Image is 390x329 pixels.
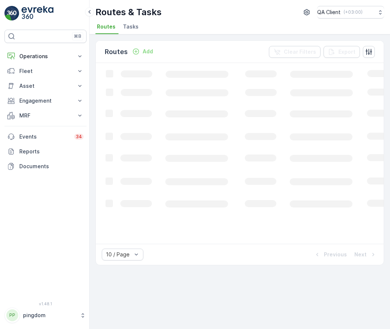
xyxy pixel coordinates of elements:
p: Add [143,48,153,55]
button: Add [129,47,156,56]
span: Tasks [123,23,139,30]
p: Routes [105,47,128,57]
button: Previous [313,250,348,259]
button: MRF [4,108,87,123]
p: MRF [19,112,72,119]
p: ( +03:00 ) [344,9,363,15]
p: Fleet [19,67,72,75]
p: pingdom [23,312,76,319]
span: Routes [97,23,116,30]
button: Export [324,46,360,58]
p: 34 [76,134,82,140]
p: Next [354,251,367,258]
button: Operations [4,49,87,64]
span: v 1.48.1 [4,302,87,306]
img: logo_light-DOdMpM7g.png [22,6,53,21]
button: Next [354,250,378,259]
div: PP [6,309,18,321]
a: Documents [4,159,87,174]
a: Events34 [4,129,87,144]
p: Documents [19,163,84,170]
p: Asset [19,82,72,90]
p: Previous [324,251,347,258]
p: Reports [19,148,84,155]
button: Engagement [4,93,87,108]
p: Events [19,133,70,140]
button: Fleet [4,64,87,79]
img: logo [4,6,19,21]
p: Engagement [19,97,72,104]
p: Clear Filters [284,48,316,56]
button: Clear Filters [269,46,321,58]
p: ⌘B [74,33,81,39]
a: Reports [4,144,87,159]
p: Export [338,48,355,56]
button: QA Client(+03:00) [317,6,384,19]
p: QA Client [317,9,341,16]
p: Routes & Tasks [95,6,162,18]
button: PPpingdom [4,308,87,323]
button: Asset [4,79,87,93]
p: Operations [19,53,72,60]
